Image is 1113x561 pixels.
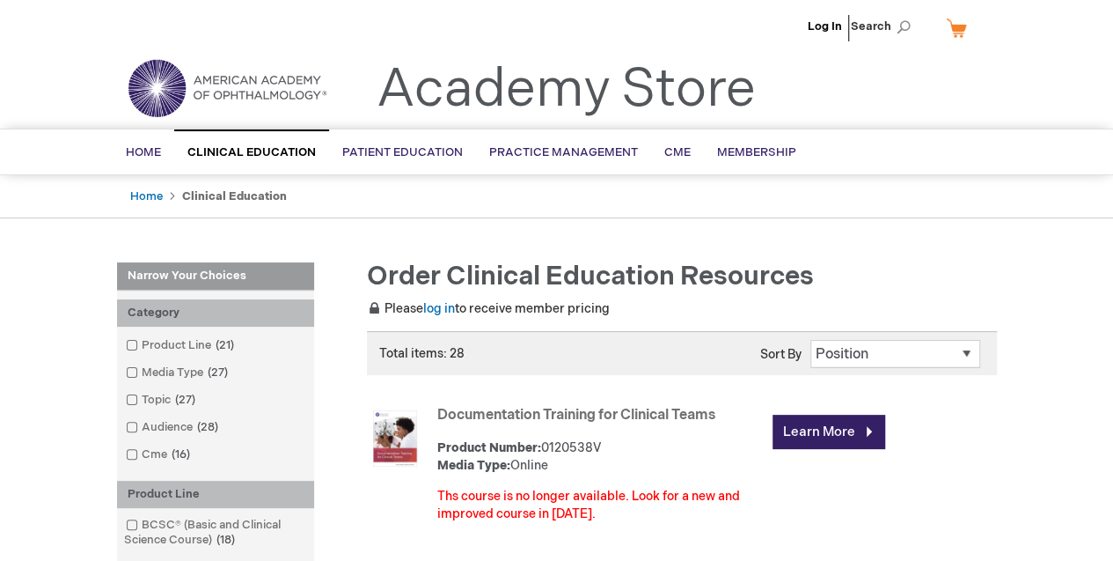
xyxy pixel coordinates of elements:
a: Topic27 [121,392,202,409]
span: 27 [171,393,200,407]
a: log in [423,301,455,316]
strong: Clinical Education [182,189,287,203]
div: 0120538V Online [437,439,764,475]
a: Audience28 [121,419,225,436]
span: Patient Education [342,145,463,159]
strong: Product Number: [437,440,541,455]
span: 18 [212,533,239,547]
span: 28 [193,420,223,434]
span: Search [851,9,918,44]
span: 16 [167,447,194,461]
a: Cme16 [121,447,197,463]
span: 27 [203,365,232,380]
strong: Media Type: [437,458,510,473]
span: Total items: 28 [379,346,465,361]
span: Clinical Education [187,145,316,159]
a: Documentation Training for Clinical Teams [437,407,715,424]
label: Sort By [760,347,802,362]
span: Membership [717,145,796,159]
a: Home [130,189,163,203]
font: Ths course is no longer available. Look for a new and improved course in [DATE]. [437,489,740,521]
span: Please to receive member pricing [367,301,610,316]
a: Media Type27 [121,365,235,381]
strong: Narrow Your Choices [117,262,314,291]
span: Order Clinical Education Resources [367,261,814,292]
a: Learn More [773,415,885,449]
span: CME [664,145,691,159]
a: BCSC® (Basic and Clinical Science Course)18 [121,517,310,549]
a: Product Line21 [121,337,241,354]
span: Home [126,145,161,159]
a: Log In [808,19,842,33]
img: Documentation Training for Clinical Teams [367,410,423,467]
a: Academy Store [377,58,756,122]
span: Practice Management [489,145,638,159]
span: 21 [211,338,238,352]
div: Category [117,299,314,327]
div: Product Line [117,481,314,508]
